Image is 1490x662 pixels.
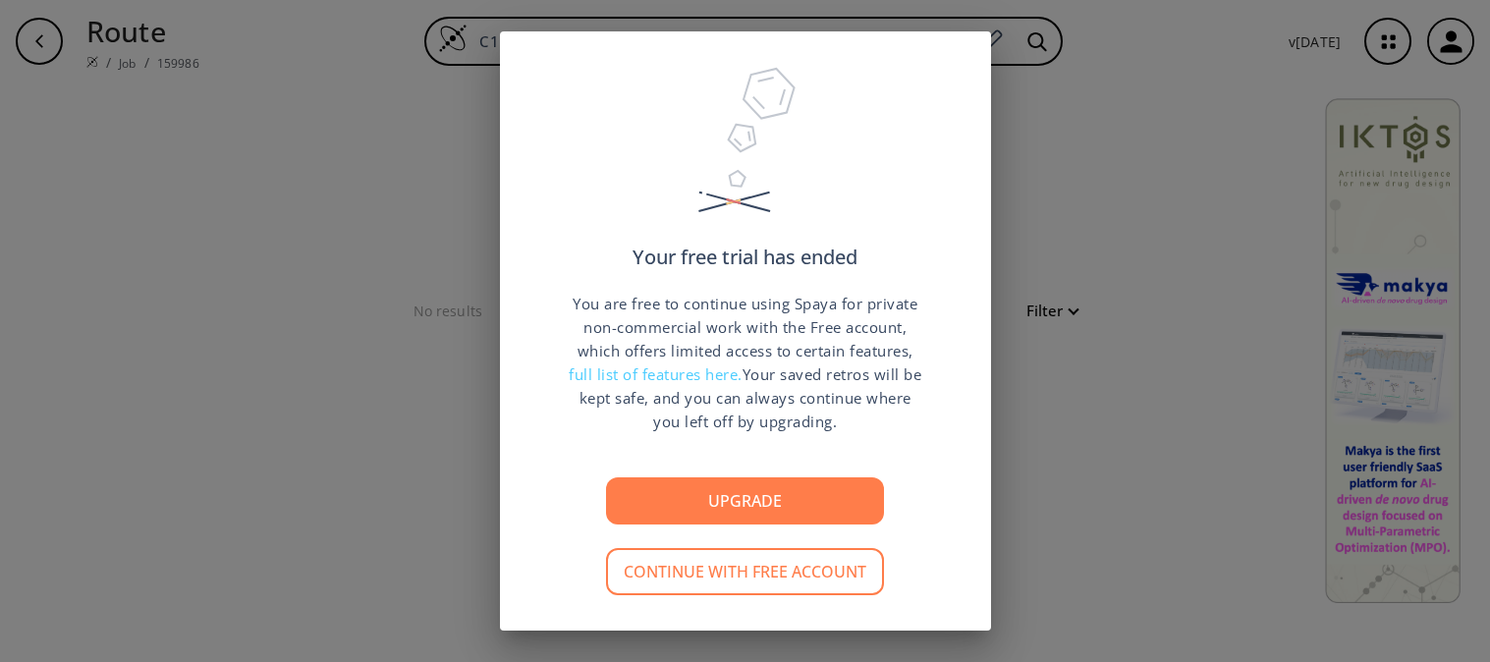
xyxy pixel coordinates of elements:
button: Continue with free account [606,548,884,595]
p: You are free to continue using Spaya for private non-commercial work with the Free account, which... [569,292,922,433]
img: Trial Ended [690,61,801,248]
p: Your free trial has ended [633,248,857,267]
button: Upgrade [606,477,884,524]
span: full list of features here. [569,364,743,384]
